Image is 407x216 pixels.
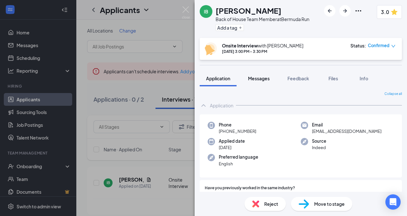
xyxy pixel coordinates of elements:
[326,7,334,15] svg: ArrowLeftNew
[219,144,245,151] span: [DATE]
[204,8,208,15] div: IB
[360,76,368,81] span: Info
[216,16,309,22] div: Back of House Team Member at Bermuda Run
[355,7,362,15] svg: Ellipses
[341,7,349,15] svg: ArrowRight
[312,138,326,144] span: Source
[222,42,303,49] div: with [PERSON_NAME]
[368,42,390,49] span: Confirmed
[219,161,258,167] span: English
[391,44,396,48] span: down
[339,5,351,17] button: ArrowRight
[381,8,389,16] span: 3.0
[385,194,401,210] div: Open Intercom Messenger
[324,5,335,17] button: ArrowLeftNew
[219,138,245,144] span: Applied date
[384,91,402,97] span: Collapse all
[314,200,345,207] span: Move to stage
[312,144,326,151] span: Indeed
[312,128,382,134] span: [EMAIL_ADDRESS][DOMAIN_NAME]
[312,122,382,128] span: Email
[210,102,233,109] div: Application
[264,200,278,207] span: Reject
[206,76,230,81] span: Application
[219,154,258,160] span: Preferred language
[205,185,295,191] span: Have you previously worked in the same industry?
[222,43,258,48] b: Onsite Interview
[219,122,256,128] span: Phone
[238,26,242,30] svg: Plus
[248,76,270,81] span: Messages
[350,42,366,49] div: Status :
[216,5,281,16] h1: [PERSON_NAME]
[219,128,256,134] span: [PHONE_NUMBER]
[216,24,244,31] button: PlusAdd a tag
[222,49,303,54] div: [DATE] 3:00 PM - 3:30 PM
[200,102,207,109] svg: ChevronUp
[287,76,309,81] span: Feedback
[328,76,338,81] span: Files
